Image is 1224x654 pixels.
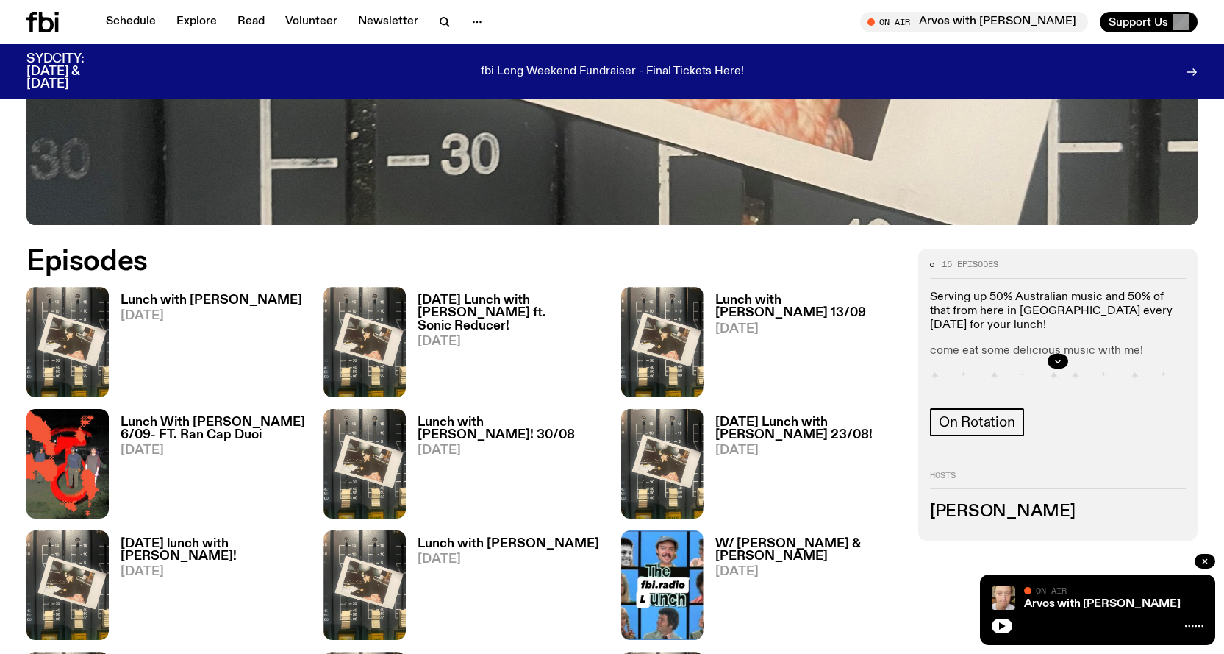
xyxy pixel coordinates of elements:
[26,249,801,275] h2: Episodes
[349,12,427,32] a: Newsletter
[121,416,306,441] h3: Lunch With [PERSON_NAME] 6/09- FT. Ran Cap Duoi
[930,291,1186,333] p: Serving up 50% Australian music and 50% of that from here in [GEOGRAPHIC_DATA] every [DATE] for y...
[121,444,306,457] span: [DATE]
[406,416,603,519] a: Lunch with [PERSON_NAME]! 30/08[DATE]
[704,538,901,640] a: W/ [PERSON_NAME] & [PERSON_NAME][DATE]
[715,566,901,578] span: [DATE]
[26,287,109,397] img: A polaroid of Ella Avni in the studio on top of the mixer which is also located in the studio.
[930,408,1024,436] a: On Rotation
[418,294,603,332] h3: [DATE] Lunch with [PERSON_NAME] ft. Sonic Reducer!
[939,414,1015,430] span: On Rotation
[26,530,109,640] img: A polaroid of Ella Avni in the studio on top of the mixer which is also located in the studio.
[704,294,901,397] a: Lunch with [PERSON_NAME] 13/09[DATE]
[109,538,306,640] a: [DATE] lunch with [PERSON_NAME]![DATE]
[121,294,302,307] h3: Lunch with [PERSON_NAME]
[621,287,704,397] img: A polaroid of Ella Avni in the studio on top of the mixer which is also located in the studio.
[418,335,603,348] span: [DATE]
[1036,586,1067,595] span: On Air
[704,416,901,519] a: [DATE] Lunch with [PERSON_NAME] 23/08![DATE]
[323,530,406,640] img: A polaroid of Ella Avni in the studio on top of the mixer which is also located in the studio.
[715,416,901,441] h3: [DATE] Lunch with [PERSON_NAME] 23/08!
[121,310,302,322] span: [DATE]
[1109,15,1168,29] span: Support Us
[26,53,121,90] h3: SYDCITY: [DATE] & [DATE]
[621,409,704,519] img: A polaroid of Ella Avni in the studio on top of the mixer which is also located in the studio.
[715,294,901,319] h3: Lunch with [PERSON_NAME] 13/09
[97,12,165,32] a: Schedule
[406,538,599,640] a: Lunch with [PERSON_NAME][DATE]
[418,444,603,457] span: [DATE]
[109,416,306,519] a: Lunch With [PERSON_NAME] 6/09- FT. Ran Cap Duoi[DATE]
[1100,12,1198,32] button: Support Us
[406,294,603,397] a: [DATE] Lunch with [PERSON_NAME] ft. Sonic Reducer![DATE]
[481,65,744,79] p: fbi Long Weekend Fundraiser - Final Tickets Here!
[229,12,273,32] a: Read
[121,538,306,563] h3: [DATE] lunch with [PERSON_NAME]!
[715,444,901,457] span: [DATE]
[930,472,1186,489] h2: Hosts
[715,538,901,563] h3: W/ [PERSON_NAME] & [PERSON_NAME]
[930,504,1186,520] h3: [PERSON_NAME]
[860,12,1088,32] button: On AirArvos with [PERSON_NAME]
[418,553,599,566] span: [DATE]
[715,323,901,335] span: [DATE]
[168,12,226,32] a: Explore
[323,409,406,519] img: A polaroid of Ella Avni in the studio on top of the mixer which is also located in the studio.
[1024,598,1181,610] a: Arvos with [PERSON_NAME]
[418,538,599,550] h3: Lunch with [PERSON_NAME]
[418,416,603,441] h3: Lunch with [PERSON_NAME]! 30/08
[109,294,302,397] a: Lunch with [PERSON_NAME][DATE]
[276,12,346,32] a: Volunteer
[121,566,306,578] span: [DATE]
[942,260,998,269] span: 15 episodes
[323,287,406,397] img: A polaroid of Ella Avni in the studio on top of the mixer which is also located in the studio.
